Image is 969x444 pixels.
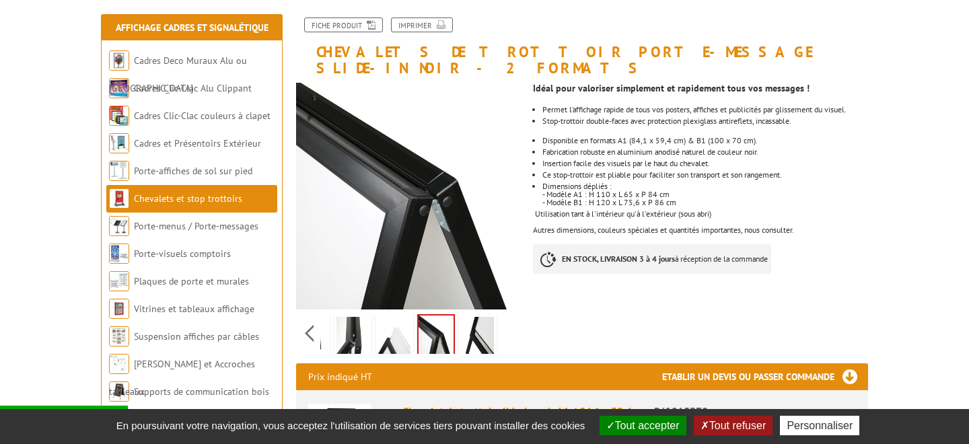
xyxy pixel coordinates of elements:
img: Porte-menus / Porte-messages [109,216,129,236]
img: Cadres Clic-Clac couleurs à clapet [109,106,129,126]
a: Cadres Deco Muraux Alu ou [GEOGRAPHIC_DATA] [109,54,247,94]
strong: EN STOCK, LIVRAISON 3 à 4 jours [562,254,675,264]
a: Affichage Cadres et Signalétique [116,22,268,34]
a: Cadres Clic-Clac couleurs à clapet [134,110,271,122]
h1: Chevalets de trottoir porte-message Slide-in Noir - 2 formats [286,17,878,76]
a: Porte-menus / Porte-messages [134,220,258,232]
a: Suspension affiches par câbles [134,330,259,342]
a: Plaques de porte et murales [134,275,249,287]
img: Cadres Deco Muraux Alu ou Bois [109,50,129,71]
button: Tout accepter [600,416,686,435]
img: 215370_chevalet_trottoir_slide-in_2.jpg [296,83,523,309]
span: Réf.215370 [654,404,708,418]
li: Disponible en formats A1 (84,1 x 59,4 cm) & B1 (100 x 70 cm). [542,137,868,145]
div: - Modèle B1 : H 120 x L 75,6 x P 86 cm [542,198,868,207]
img: 215370_chevalet_trottoir_slide-in_4.jpg [336,317,369,359]
img: Porte-visuels comptoirs [109,244,129,264]
img: 215370_chevalet_trottoir_slide-in_2.jpg [419,316,454,357]
p: Prix indiqué HT [308,363,372,390]
img: Porte-affiches de sol sur pied [109,161,129,181]
strong: Idéal pour valoriser simplement et rapidement tous vos messages ! [533,82,810,94]
img: 215370_chevalet_trottoir_slide-in_3.jpg [378,317,410,359]
span: Previous [303,322,316,344]
a: Porte-affiches de sol sur pied [134,165,252,177]
a: Cadres et Présentoirs Extérieur [134,137,261,149]
img: Suspension affiches par câbles [109,326,129,346]
img: Chevalets et stop trottoirs [109,188,129,209]
div: Autres dimensions, couleurs spéciales et quantités importantes, nous consulter. [533,226,868,234]
p: Stop-trottoir double-faces avec protection plexiglass antireflets, incassable. [542,117,868,125]
a: Fiche produit [304,17,383,32]
a: Chevalets et stop trottoirs [134,192,242,205]
a: Porte-visuels comptoirs [134,248,231,260]
img: Plaques de porte et murales [109,271,129,291]
img: Cimaises et Accroches tableaux [109,354,129,374]
span: En poursuivant votre navigation, vous acceptez l'utilisation de services tiers pouvant installer ... [110,420,592,431]
a: Supports de communication bois [134,385,269,398]
img: Cadres et Présentoirs Extérieur [109,133,129,153]
li: Ce stop-trottoir est pliable pour faciliter son transport et son rangement. [542,171,868,179]
div: Chevalet de trottoir slide-in noir A1 / 84,1 x 59,4 cm - [402,404,856,419]
img: 215370_chevalet_trottoir_slide-in_1.jpg [462,317,494,359]
li: Insertion facile des visuels par le haut du chevalet. [542,159,868,168]
span: Utilisation tant à l'intérieur qu'à l'extérieur (sous abri) [535,209,711,219]
li: Fabrication robuste en aluminium anodisé naturel de couleur noir. [542,148,868,156]
div: Dimensions dépliés : [542,182,868,190]
h3: Etablir un devis ou passer commande [662,363,868,390]
a: [PERSON_NAME] et Accroches tableaux [109,358,255,398]
button: Personnaliser (fenêtre modale) [780,416,859,435]
button: Tout refuser [694,416,773,435]
a: Vitrines et tableaux affichage [134,303,254,315]
li: Permet l’affichage rapide de tous vos posters, affiches et publicités par glissement du visuel. [542,106,868,114]
p: à réception de la commande [533,244,771,274]
div: - Modèle A1 : H 110 x L 65 x P 84 cm [542,190,868,198]
a: Cadres Clic-Clac Alu Clippant [134,82,252,94]
img: Vitrines et tableaux affichage [109,299,129,319]
a: Imprimer [391,17,453,32]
